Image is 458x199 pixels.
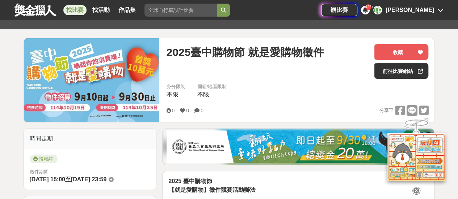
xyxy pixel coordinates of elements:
[197,91,209,98] span: 不限
[65,176,71,182] span: 至
[166,83,185,90] div: 身分限制
[365,5,374,9] span: 425+
[374,63,428,79] a: 前往比賽網站
[167,130,430,163] img: 1c81a89c-c1b3-4fd6-9c6e-7d29d79abef5.jpg
[201,108,203,113] span: 0
[387,133,445,181] img: d2146d9a-e6f6-4337-9592-8cefde37ba6b.png
[166,44,324,60] span: 2025臺中購物節 就是愛購物徵件
[30,169,49,174] span: 徵件期間
[24,129,156,149] div: 時間走期
[374,44,428,60] button: 收藏
[172,108,175,113] span: 0
[71,176,106,182] span: [DATE] 23:59
[386,6,434,14] div: [PERSON_NAME]
[321,4,357,16] a: 辦比賽
[63,5,87,15] a: 找比賽
[89,5,113,15] a: 找活動
[373,6,382,14] div: 項
[168,178,212,184] strong: 2025 臺中購物節
[197,83,227,90] div: 國籍/地區限制
[168,187,255,193] strong: 【就是愛購物】徵件競賽活動辦法
[166,91,178,98] span: 不限
[144,4,217,17] input: 全球自行車設計比賽
[24,38,159,122] img: Cover Image
[379,105,393,116] span: 分享至
[30,176,65,182] span: [DATE] 15:00
[115,5,139,15] a: 作品集
[186,108,189,113] span: 0
[30,155,58,163] span: 投稿中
